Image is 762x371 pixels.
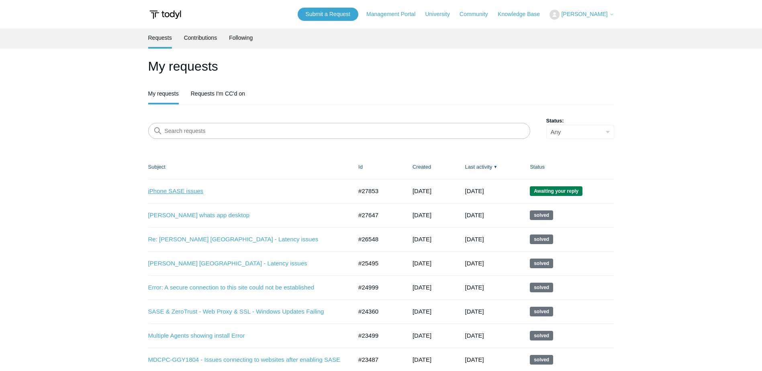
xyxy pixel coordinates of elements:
time: 07/21/2025, 11:00 [413,236,431,243]
a: MDCPC-GGY1804 - Issues connecting to websites after enabling SASE [148,355,341,365]
label: Status: [546,117,614,125]
time: 08/18/2025, 17:02 [465,236,484,243]
a: Requests [148,29,172,47]
span: This request has been solved [530,307,553,316]
a: [PERSON_NAME] whats app desktop [148,211,341,220]
span: ▼ [493,164,497,170]
span: We are waiting for you to respond [530,186,582,196]
time: 09/02/2025, 14:37 [413,188,431,194]
a: Community [460,10,496,18]
span: This request has been solved [530,283,553,292]
a: Contributions [184,29,217,47]
a: My requests [148,84,179,103]
a: [PERSON_NAME] [GEOGRAPHIC_DATA] - Latency issues [148,259,341,268]
time: 06/18/2025, 18:02 [465,284,484,291]
a: Submit a Request [298,8,358,21]
a: iPhone SASE issues [148,187,341,196]
a: Created [413,164,431,170]
td: #27647 [350,203,404,227]
time: 04/21/2025, 11:00 [413,308,431,315]
span: This request has been solved [530,355,553,365]
th: Status [522,155,614,179]
time: 04/08/2025, 18:09 [465,332,484,339]
td: #26548 [350,227,404,251]
span: This request has been solved [530,259,553,268]
a: University [425,10,458,18]
span: This request has been solved [530,331,553,340]
time: 08/25/2025, 13:34 [413,212,431,218]
img: Todyl Support Center Help Center home page [148,7,182,22]
span: This request has been solved [530,210,553,220]
a: Knowledge Base [498,10,548,18]
td: #24999 [350,275,404,300]
time: 09/03/2025, 21:01 [465,212,484,218]
a: Error: A secure connection to this site could not be established [148,283,341,292]
a: SASE & ZeroTrust - Web Proxy & SSL - Windows Updates Failing [148,307,341,316]
time: 07/15/2025, 14:03 [465,260,484,267]
button: [PERSON_NAME] [550,10,614,20]
td: #23499 [350,324,404,348]
a: Multiple Agents showing install Error [148,331,341,340]
time: 05/21/2025, 10:56 [413,284,431,291]
td: #24360 [350,300,404,324]
a: Following [229,29,253,47]
td: #27853 [350,179,404,203]
td: #25495 [350,251,404,275]
time: 03/10/2025, 11:07 [413,356,431,363]
input: Search requests [148,123,530,139]
th: Id [350,155,404,179]
a: Requests I'm CC'd on [191,84,245,103]
th: Subject [148,155,351,179]
h1: My requests [148,57,614,76]
span: This request has been solved [530,234,553,244]
time: 09/15/2025, 14:03 [465,188,484,194]
time: 03/30/2025, 15:02 [465,356,484,363]
span: [PERSON_NAME] [561,11,607,17]
a: Management Portal [366,10,423,18]
time: 03/10/2025, 14:46 [413,332,431,339]
time: 06/16/2025, 11:18 [413,260,431,267]
a: Last activity▼ [465,164,492,170]
a: Re: [PERSON_NAME] [GEOGRAPHIC_DATA] - Latency issues [148,235,341,244]
time: 05/11/2025, 14:02 [465,308,484,315]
